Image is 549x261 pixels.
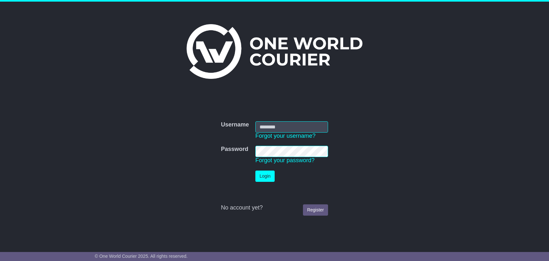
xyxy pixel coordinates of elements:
[221,146,248,153] label: Password
[221,204,328,211] div: No account yet?
[187,24,362,79] img: One World
[303,204,328,216] a: Register
[255,157,315,163] a: Forgot your password?
[221,121,249,128] label: Username
[255,171,275,182] button: Login
[255,133,316,139] a: Forgot your username?
[95,254,188,259] span: © One World Courier 2025. All rights reserved.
